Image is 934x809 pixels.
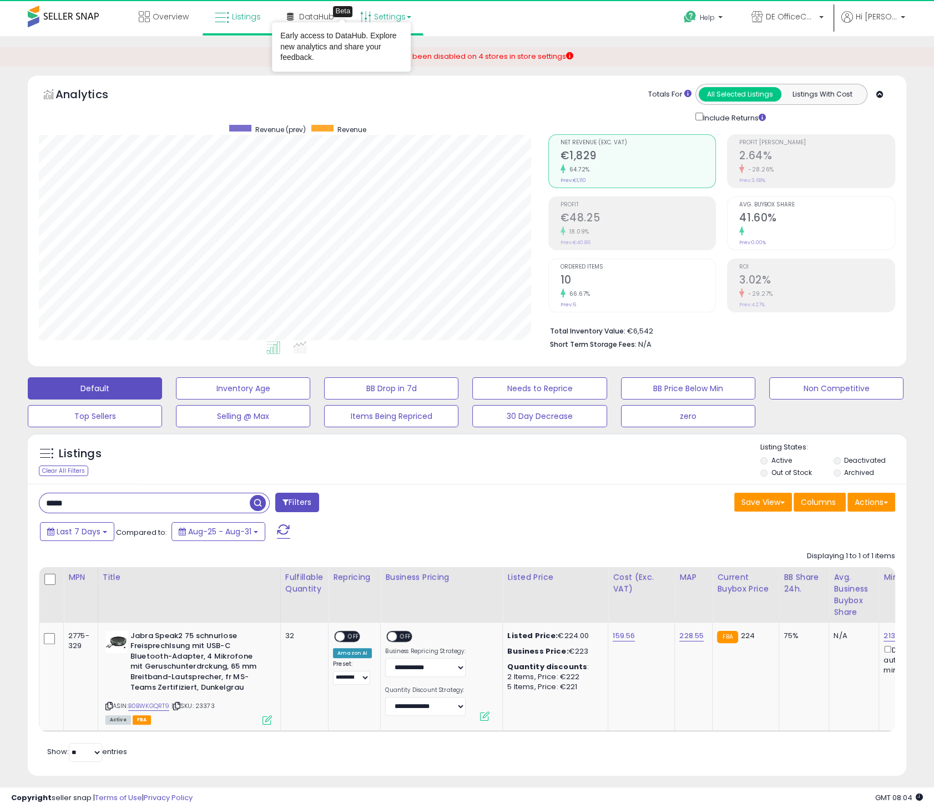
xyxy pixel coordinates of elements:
[95,792,142,803] a: Terms of Use
[741,630,755,641] span: 224
[566,165,590,174] small: 64.72%
[28,405,162,427] button: Top Sellers
[333,660,372,685] div: Preset:
[844,456,886,465] label: Deactivated
[324,405,458,427] button: Items Being Repriced
[337,125,366,134] span: Revenue
[784,631,820,641] div: 75%
[133,715,152,725] span: FBA
[739,202,895,208] span: Avg. Buybox Share
[285,572,324,595] div: Fulfillable Quantity
[507,631,599,641] div: €224.00
[47,746,127,757] span: Show: entries
[550,323,887,337] li: €6,542
[188,526,251,537] span: Aug-25 - Aug-31
[472,377,607,400] button: Needs to Reprice
[103,572,276,583] div: Title
[385,686,466,694] label: Quantity Discount Strategy:
[841,11,905,36] a: Hi [PERSON_NAME]
[807,551,895,562] div: Displaying 1 to 1 of 1 items
[794,493,846,512] button: Columns
[561,202,716,208] span: Profit
[507,646,599,656] div: €223
[105,715,131,725] span: All listings currently available for purchase on Amazon
[105,631,128,653] img: 41K3mB2F8IL._SL40_.jpg
[507,661,587,672] b: Quantity discounts
[28,377,162,400] button: Default
[333,572,376,583] div: Repricing
[883,630,907,641] a: 213.44
[507,672,599,682] div: 2 Items, Price: €222
[171,522,265,541] button: Aug-25 - Aug-31
[771,456,791,465] label: Active
[771,468,811,477] label: Out of Stock
[285,631,320,641] div: 32
[128,701,170,711] a: B0BWKGQRT9
[561,177,586,184] small: Prev: €1,110
[739,301,765,308] small: Prev: 4.27%
[255,125,306,134] span: Revenue (prev)
[648,89,691,100] div: Totals For
[550,340,637,349] b: Short Term Storage Fees:
[766,11,816,22] span: DE OfficeCom Solutions DE
[507,646,568,656] b: Business Price:
[561,274,716,289] h2: 10
[734,493,792,512] button: Save View
[781,87,864,102] button: Listings With Cost
[613,630,635,641] a: 159.56
[699,87,781,102] button: All Selected Listings
[717,631,738,643] small: FBA
[739,239,766,246] small: Prev: 0.00%
[621,405,755,427] button: zero
[361,52,573,62] div: Repricing has been disabled on 4 stores in store settings
[39,466,88,476] div: Clear All Filters
[679,630,704,641] a: 228.55
[744,165,774,174] small: -28.26%
[507,630,558,641] b: Listed Price:
[507,682,599,692] div: 5 Items, Price: €221
[176,377,310,400] button: Inventory Age
[739,274,895,289] h2: 3.02%
[739,177,765,184] small: Prev: 3.68%
[299,11,334,22] span: DataHub
[144,792,193,803] a: Privacy Policy
[739,264,895,270] span: ROI
[561,149,716,164] h2: €1,829
[345,631,362,641] span: OFF
[561,140,716,146] span: Net Revenue (Exc. VAT)
[784,572,824,595] div: BB Share 24h.
[275,493,319,512] button: Filters
[801,497,836,508] span: Columns
[700,13,715,22] span: Help
[638,339,652,350] span: N/A
[397,631,415,641] span: OFF
[621,377,755,400] button: BB Price Below Min
[385,648,466,655] label: Business Repricing Strategy:
[333,648,372,658] div: Amazon AI
[847,493,895,512] button: Actions
[130,631,265,695] b: Jabra Speak2 75 schnurlose Freisprechlsung mit USB-C Bluetooth-Adapter, 4 Mikrofone mit Geruschun...
[769,377,903,400] button: Non Competitive
[68,631,89,651] div: 2775-329
[385,572,498,583] div: Business Pricing
[232,11,261,22] span: Listings
[561,211,716,226] h2: €48.25
[561,239,590,246] small: Prev: €40.86
[739,211,895,226] h2: 41.60%
[11,793,193,803] div: seller snap | |
[561,264,716,270] span: Ordered Items
[566,290,590,298] small: 66.67%
[675,2,734,36] a: Help
[844,468,874,477] label: Archived
[507,662,599,672] div: :
[116,527,167,538] span: Compared to:
[11,792,52,803] strong: Copyright
[324,377,458,400] button: BB Drop in 7d
[875,792,923,803] span: 2025-09-8 08:04 GMT
[57,526,100,537] span: Last 7 Days
[333,6,352,17] div: Tooltip anchor
[105,631,272,724] div: ASIN:
[744,290,773,298] small: -29.27%
[55,87,130,105] h5: Analytics
[176,405,310,427] button: Selling @ Max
